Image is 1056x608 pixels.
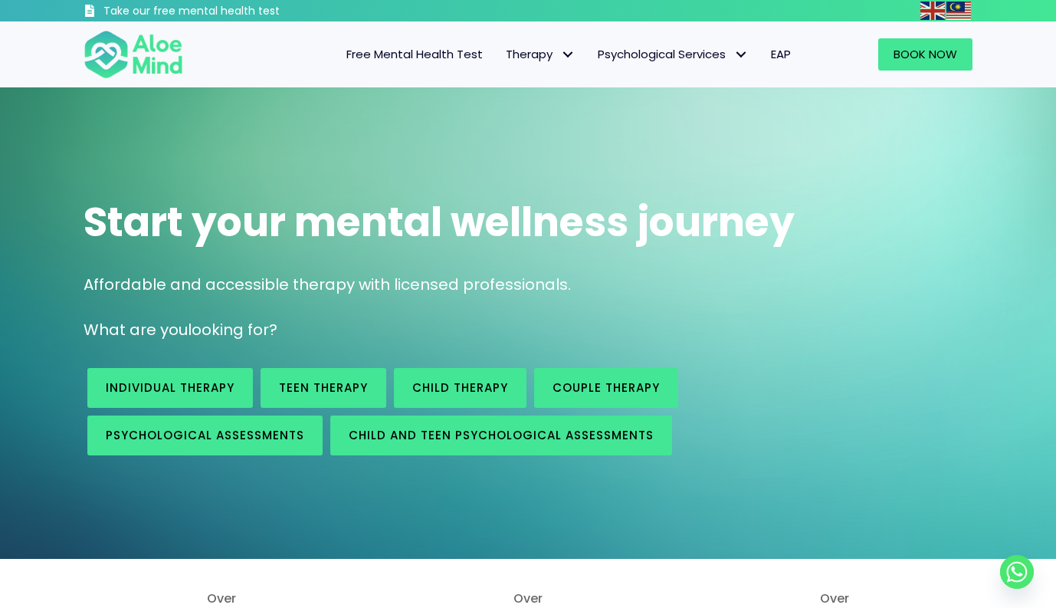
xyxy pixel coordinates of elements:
[84,194,795,250] span: Start your mental wellness journey
[1000,555,1034,589] a: Whatsapp
[330,416,672,455] a: Child and Teen Psychological assessments
[946,2,971,20] img: ms
[106,427,304,443] span: Psychological assessments
[946,2,972,19] a: Malay
[87,416,323,455] a: Psychological assessments
[188,319,277,340] span: looking for?
[920,2,946,19] a: English
[84,319,188,340] span: What are you
[534,368,678,408] a: Couple therapy
[394,368,526,408] a: Child Therapy
[84,29,183,80] img: Aloe mind Logo
[87,368,253,408] a: Individual therapy
[878,38,972,71] a: Book Now
[261,368,386,408] a: Teen Therapy
[203,38,802,71] nav: Menu
[84,4,362,21] a: Take our free mental health test
[279,380,368,396] span: Teen Therapy
[84,590,359,607] span: Over
[412,380,508,396] span: Child Therapy
[103,4,362,19] h3: Take our free mental health test
[920,2,945,20] img: en
[556,44,579,66] span: Therapy: submenu
[346,46,483,62] span: Free Mental Health Test
[697,590,972,607] span: Over
[349,427,654,443] span: Child and Teen Psychological assessments
[506,46,575,62] span: Therapy
[335,38,494,71] a: Free Mental Health Test
[894,46,957,62] span: Book Now
[390,590,666,607] span: Over
[586,38,759,71] a: Psychological ServicesPsychological Services: submenu
[771,46,791,62] span: EAP
[598,46,748,62] span: Psychological Services
[84,274,972,296] p: Affordable and accessible therapy with licensed professionals.
[759,38,802,71] a: EAP
[494,38,586,71] a: TherapyTherapy: submenu
[730,44,752,66] span: Psychological Services: submenu
[553,380,660,396] span: Couple therapy
[106,380,234,396] span: Individual therapy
